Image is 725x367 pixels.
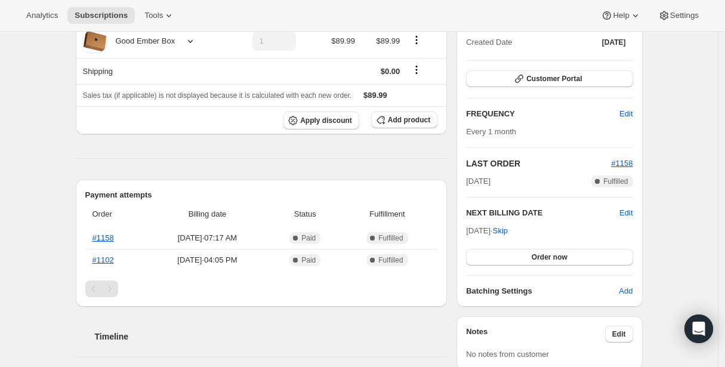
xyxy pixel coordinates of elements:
[619,207,633,219] button: Edit
[75,11,128,20] span: Subscriptions
[612,282,640,301] button: Add
[85,201,146,227] th: Order
[466,326,605,343] h3: Notes
[594,7,648,24] button: Help
[605,326,633,343] button: Edit
[273,208,337,220] span: Status
[466,207,619,219] h2: NEXT BILLING DATE
[331,36,355,45] span: $89.99
[526,74,582,84] span: Customer Portal
[149,254,266,266] span: [DATE] · 04:05 PM
[95,331,448,343] h2: Timeline
[611,158,633,169] button: #1158
[300,116,352,125] span: Apply discount
[377,36,400,45] span: $89.99
[19,7,65,24] button: Analytics
[466,127,516,136] span: Every 1 month
[107,35,175,47] div: Good Ember Box
[92,233,114,242] a: #1158
[493,225,508,237] span: Skip
[684,314,713,343] div: Open Intercom Messenger
[532,252,567,262] span: Order now
[466,350,549,359] span: No notes from customer
[144,11,163,20] span: Tools
[612,329,626,339] span: Edit
[301,255,316,265] span: Paid
[378,233,403,243] span: Fulfilled
[76,58,226,84] th: Shipping
[137,7,182,24] button: Tools
[466,285,619,297] h6: Batching Settings
[619,285,633,297] span: Add
[466,36,512,48] span: Created Date
[466,175,490,187] span: [DATE]
[388,115,430,125] span: Add product
[363,91,387,100] span: $89.99
[67,7,135,24] button: Subscriptions
[344,208,430,220] span: Fulfillment
[26,11,58,20] span: Analytics
[378,255,403,265] span: Fulfilled
[381,67,400,76] span: $0.00
[651,7,706,24] button: Settings
[149,232,266,244] span: [DATE] · 07:17 AM
[603,177,628,186] span: Fulfilled
[670,11,699,20] span: Settings
[466,249,633,266] button: Order now
[466,108,619,120] h2: FREQUENCY
[85,280,438,297] nav: Pagination
[83,91,352,100] span: Sales tax (if applicable) is not displayed because it is calculated with each new order.
[283,112,359,129] button: Apply discount
[407,63,426,76] button: Shipping actions
[92,255,114,264] a: #1102
[85,189,438,201] h2: Payment attempts
[466,226,508,235] span: [DATE] ·
[611,159,633,168] a: #1158
[466,158,611,169] h2: LAST ORDER
[149,208,266,220] span: Billing date
[301,233,316,243] span: Paid
[602,38,626,47] span: [DATE]
[466,70,633,87] button: Customer Portal
[486,221,515,240] button: Skip
[371,112,437,128] button: Add product
[613,11,629,20] span: Help
[619,108,633,120] span: Edit
[612,104,640,124] button: Edit
[407,33,426,47] button: Product actions
[595,34,633,51] button: [DATE]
